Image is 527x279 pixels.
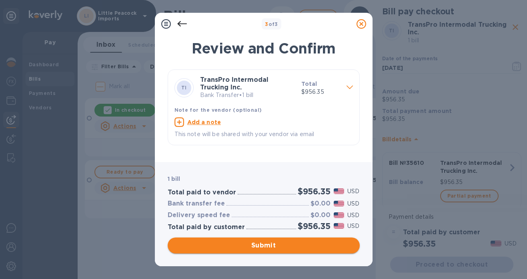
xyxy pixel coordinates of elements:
[347,222,359,230] p: USD
[298,186,331,196] h2: $956.35
[174,76,353,139] div: TITransPro Intermodal Trucking Inc.Bank Transfer•1 billTotal$956.35Note for the vendor (optional)...
[265,21,268,27] span: 3
[187,119,221,125] u: Add a note
[347,187,359,196] p: USD
[301,81,317,87] b: Total
[298,221,331,231] h2: $956.35
[200,76,269,91] b: TransPro Intermodal Trucking Inc.
[301,88,340,96] p: $956.35
[334,201,345,206] img: USD
[334,188,345,194] img: USD
[168,189,236,196] h3: Total paid to vendor
[181,85,187,91] b: TI
[334,212,345,218] img: USD
[168,176,180,182] b: 1 bill
[168,40,360,57] h1: Review and Confirm
[168,224,245,231] h3: Total paid by customer
[347,200,359,208] p: USD
[311,212,331,219] h3: $0.00
[174,241,353,250] span: Submit
[334,223,345,229] img: USD
[347,211,359,220] p: USD
[168,200,225,208] h3: Bank transfer fee
[168,212,230,219] h3: Delivery speed fee
[174,107,262,113] b: Note for the vendor (optional)
[168,237,360,253] button: Submit
[174,130,353,139] p: This note will be shared with your vendor via email
[265,21,278,27] b: of 3
[200,91,295,99] p: Bank Transfer • 1 bill
[311,200,331,208] h3: $0.00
